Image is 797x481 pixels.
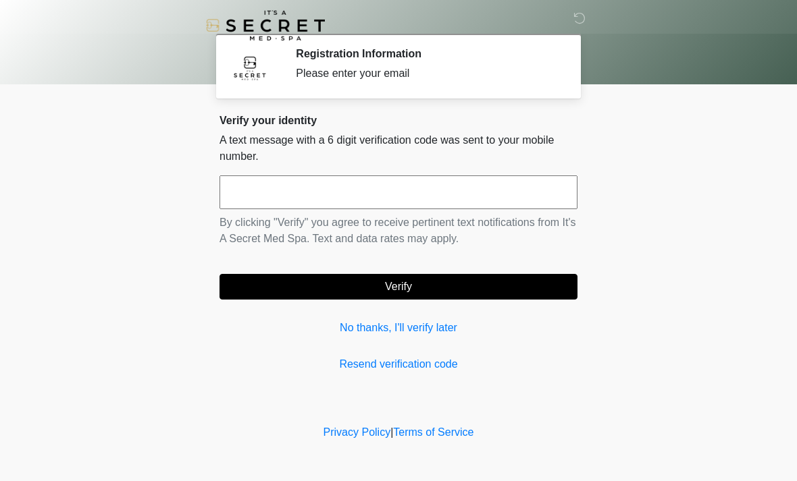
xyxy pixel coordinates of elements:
[206,10,325,40] img: It's A Secret Med Spa Logo
[220,132,577,165] p: A text message with a 6 digit verification code was sent to your mobile number.
[220,356,577,372] a: Resend verification code
[220,320,577,336] a: No thanks, I'll verify later
[220,215,577,247] p: By clicking "Verify" you agree to receive pertinent text notifications from It's A Secret Med Spa...
[296,47,557,60] h2: Registration Information
[230,47,270,88] img: Agent Avatar
[296,65,557,82] div: Please enter your email
[220,274,577,300] button: Verify
[390,426,393,438] a: |
[220,114,577,127] h2: Verify your identity
[324,426,391,438] a: Privacy Policy
[393,426,473,438] a: Terms of Service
